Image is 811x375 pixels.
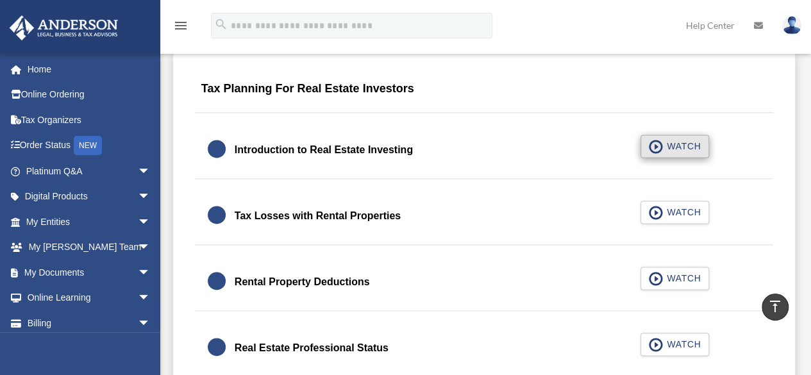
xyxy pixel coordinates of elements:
a: Introduction to Real Estate Investing WATCH [208,135,761,165]
span: WATCH [663,272,701,285]
a: Online Learningarrow_drop_down [9,285,170,311]
span: arrow_drop_down [138,209,163,235]
div: Real Estate Professional Status [235,339,389,357]
a: vertical_align_top [762,294,789,321]
img: Anderson Advisors Platinum Portal [6,15,122,40]
span: arrow_drop_down [138,260,163,286]
span: WATCH [663,140,701,153]
a: Real Estate Professional Status WATCH [208,333,761,363]
div: Tax Losses with Rental Properties [235,207,401,225]
div: NEW [74,136,102,155]
button: WATCH [640,267,710,290]
a: Home [9,56,170,82]
a: Platinum Q&Aarrow_drop_down [9,158,170,184]
button: WATCH [640,135,710,158]
span: arrow_drop_down [138,158,163,185]
span: arrow_drop_down [138,235,163,261]
span: arrow_drop_down [138,285,163,312]
a: Rental Property Deductions WATCH [208,267,761,297]
button: WATCH [640,333,710,356]
i: vertical_align_top [767,299,783,314]
a: Billingarrow_drop_down [9,310,170,336]
a: Order StatusNEW [9,133,170,159]
a: Digital Productsarrow_drop_down [9,184,170,210]
a: Online Ordering [9,82,170,108]
a: menu [173,22,188,33]
a: Tax Organizers [9,107,170,133]
i: search [214,17,228,31]
a: My Documentsarrow_drop_down [9,260,170,285]
img: User Pic [782,16,801,35]
i: menu [173,18,188,33]
button: WATCH [640,201,710,224]
span: WATCH [663,338,701,351]
a: My [PERSON_NAME] Teamarrow_drop_down [9,235,170,260]
span: arrow_drop_down [138,310,163,337]
div: Tax Planning For Real Estate Investors [195,72,774,113]
div: Rental Property Deductions [235,273,370,291]
span: arrow_drop_down [138,184,163,210]
div: Introduction to Real Estate Investing [235,141,413,159]
span: WATCH [663,206,701,219]
a: Tax Losses with Rental Properties WATCH [208,201,761,231]
a: My Entitiesarrow_drop_down [9,209,170,235]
